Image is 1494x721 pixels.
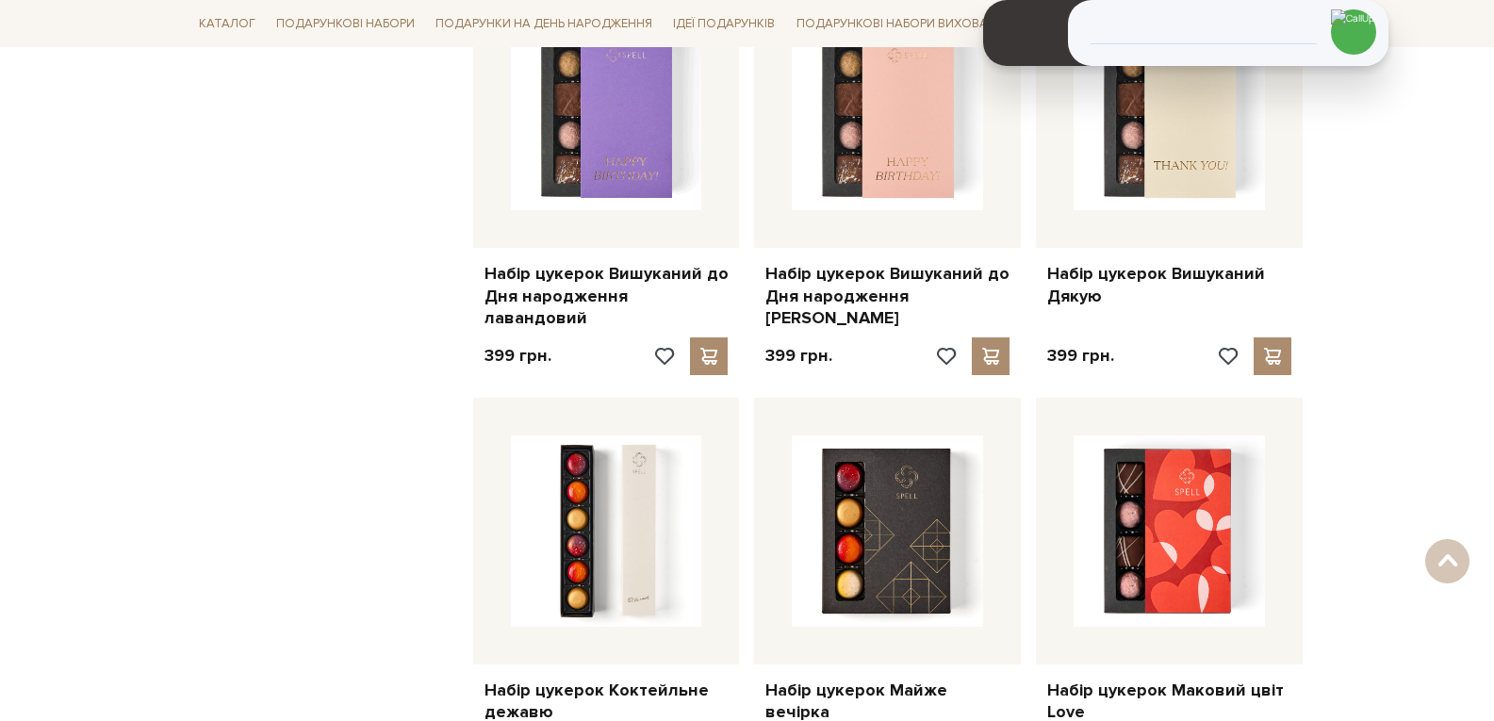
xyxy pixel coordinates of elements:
[1047,263,1291,307] a: Набір цукерок Вишуканий Дякую
[665,9,782,39] a: Ідеї подарунків
[765,345,832,367] p: 399 грн.
[191,9,263,39] a: Каталог
[269,9,422,39] a: Подарункові набори
[765,263,1010,329] a: Набір цукерок Вишуканий до Дня народження [PERSON_NAME]
[1047,345,1114,367] p: 399 грн.
[428,9,660,39] a: Подарунки на День народження
[484,263,729,329] a: Набір цукерок Вишуканий до Дня народження лавандовий
[484,345,551,367] p: 399 грн.
[789,8,1030,40] a: Подарункові набори вихователю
